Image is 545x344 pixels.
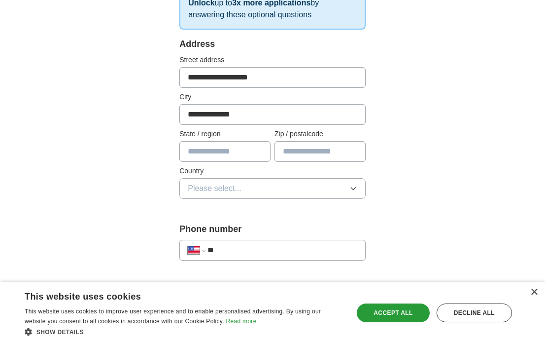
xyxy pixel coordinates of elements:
a: Read more, opens a new window [226,318,257,325]
span: Please select... [188,183,241,194]
div: Address [179,38,366,51]
div: Show details [25,327,343,337]
label: Date of birth [179,280,366,294]
div: This website uses cookies [25,288,319,303]
label: City [179,92,366,102]
button: Please select... [179,178,366,199]
label: State / region [179,129,271,139]
span: This website uses cookies to improve user experience and to enable personalised advertising. By u... [25,308,321,325]
label: Zip / postalcode [274,129,366,139]
label: Street address [179,55,366,65]
label: Country [179,166,366,176]
span: Show details [36,329,84,336]
label: Phone number [179,223,366,236]
div: Close [530,289,538,296]
div: Decline all [437,304,512,322]
div: Accept all [357,304,429,322]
